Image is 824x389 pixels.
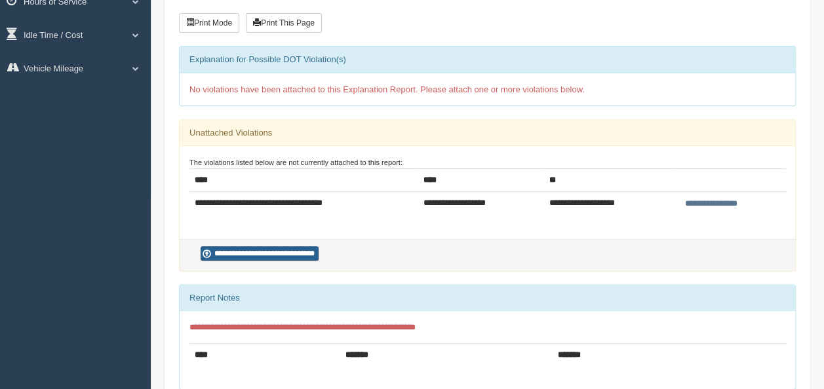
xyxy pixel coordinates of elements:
[179,13,239,33] button: Print Mode
[180,285,795,311] div: Report Notes
[246,13,322,33] button: Print This Page
[180,120,795,146] div: Unattached Violations
[189,158,402,166] small: The violations listed below are not currently attached to this report:
[180,46,795,73] div: Explanation for Possible DOT Violation(s)
[189,84,585,94] span: No violations have been attached to this Explanation Report. Please attach one or more violations...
